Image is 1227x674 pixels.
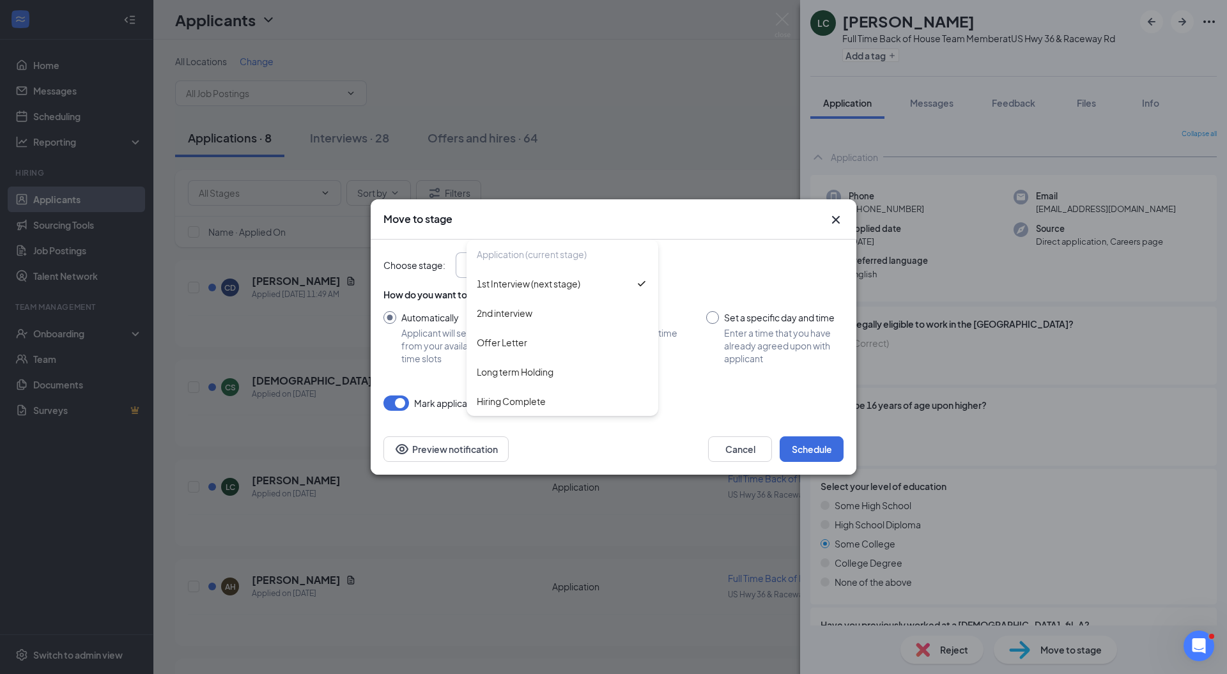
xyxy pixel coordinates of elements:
div: How do you want to schedule time with the applicant? [383,288,844,301]
div: 1st Interview (next stage) [477,277,580,291]
button: Close [828,212,844,227]
button: Schedule [780,436,844,462]
svg: Checkmark [635,277,648,290]
div: Application (current stage) [477,247,587,261]
span: Mark applicant(s) as Completed for Application [414,395,609,411]
div: 2nd interview [477,306,532,320]
h3: Move to stage [383,212,452,226]
div: Hiring Complete [477,394,546,408]
span: Choose stage : [383,258,445,272]
div: Offer Letter [477,335,527,349]
div: Long term Holding [477,365,553,379]
svg: Cross [828,212,844,227]
iframe: Intercom live chat [1184,631,1214,661]
svg: Eye [394,441,410,457]
button: Preview notificationEye [383,436,509,462]
button: Cancel [708,436,772,462]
